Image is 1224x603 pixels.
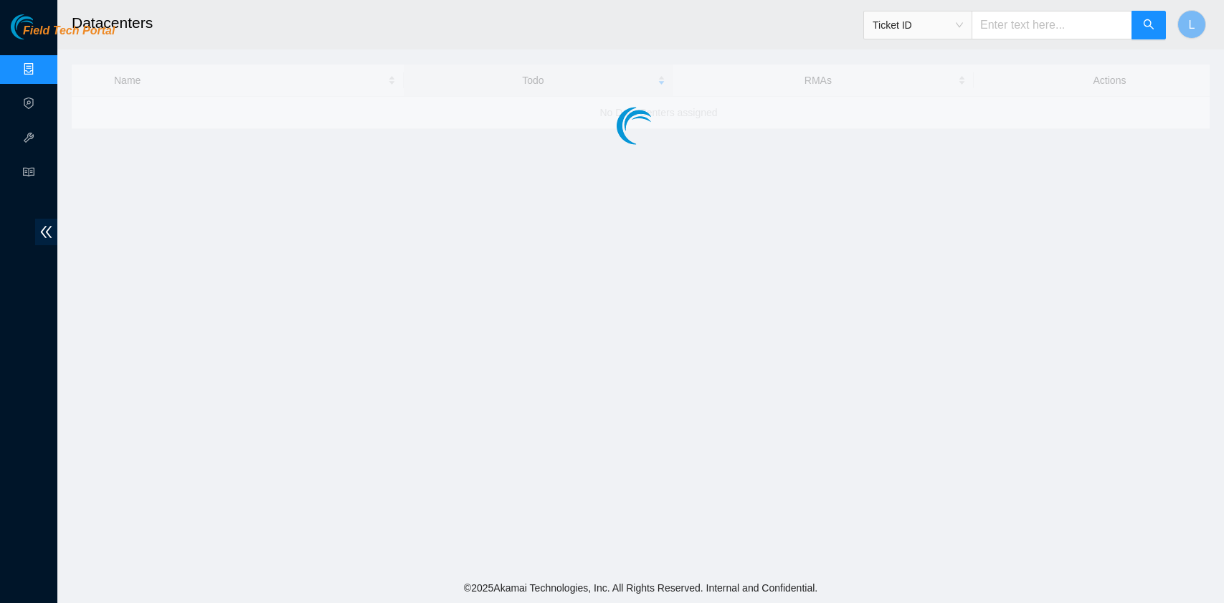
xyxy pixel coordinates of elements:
span: Field Tech Portal [23,24,115,38]
a: Akamai TechnologiesField Tech Portal [11,26,115,44]
img: Akamai Technologies [11,14,72,39]
span: Ticket ID [873,14,963,36]
input: Enter text here... [972,11,1132,39]
span: search [1143,19,1154,32]
span: read [23,160,34,189]
button: search [1132,11,1166,39]
span: L [1189,16,1195,34]
footer: © 2025 Akamai Technologies, Inc. All Rights Reserved. Internal and Confidential. [57,573,1224,603]
button: L [1177,10,1206,39]
span: double-left [35,219,57,245]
